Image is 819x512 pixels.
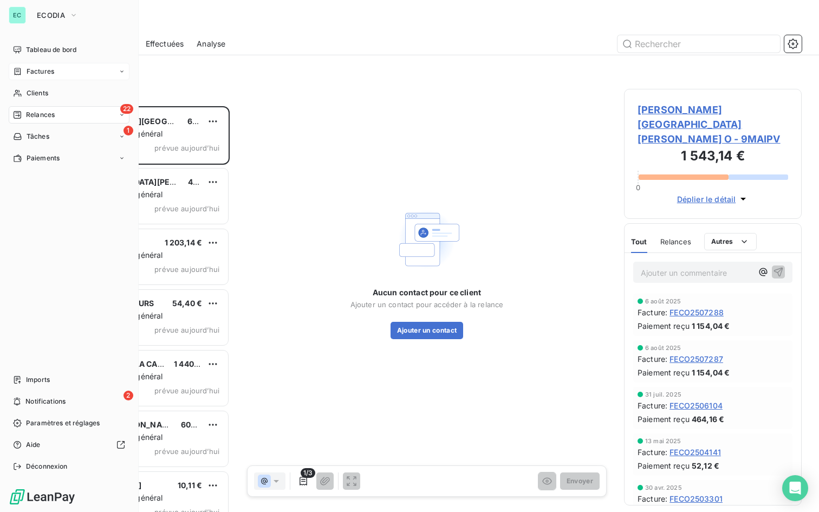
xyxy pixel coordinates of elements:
[669,400,723,411] span: FECO2506104
[692,320,730,332] span: 1 154,04 €
[188,177,217,186] span: 48,77 €
[52,106,230,512] div: grid
[197,38,225,49] span: Analyse
[9,436,129,453] a: Aide
[638,400,667,411] span: Facture :
[638,413,690,425] span: Paiement reçu
[27,88,48,98] span: Clients
[27,67,54,76] span: Factures
[25,397,66,406] span: Notifications
[692,413,724,425] span: 464,16 €
[669,353,723,365] span: FECO2507287
[9,41,129,59] a: Tableau de bord
[9,488,76,505] img: Logo LeanPay
[638,320,690,332] span: Paiement reçu
[669,446,721,458] span: FECO2504141
[638,460,690,471] span: Paiement reçu
[154,144,219,152] span: prévue aujourd’hui
[26,375,50,385] span: Imports
[391,322,464,339] button: Ajouter un contact
[9,371,129,388] a: Imports
[9,150,129,167] a: Paiements
[645,391,681,398] span: 31 juil. 2025
[9,85,129,102] a: Clients
[37,11,65,20] span: ECODIA
[677,193,736,205] span: Déplier le détail
[187,116,219,126] span: 617,34 €
[704,233,757,250] button: Autres
[638,146,788,168] h3: 1 543,14 €
[9,414,129,432] a: Paramètres et réglages
[9,128,129,145] a: 1Tâches
[178,481,202,490] span: 10,11 €
[154,265,219,274] span: prévue aujourd’hui
[645,484,682,491] span: 30 avr. 2025
[154,386,219,395] span: prévue aujourd’hui
[146,38,184,49] span: Effectuées
[645,298,681,304] span: 6 août 2025
[120,104,133,114] span: 22
[373,287,481,298] span: Aucun contact pour ce client
[782,475,808,501] div: Open Intercom Messenger
[392,205,461,274] img: Empty state
[669,493,723,504] span: FECO2503301
[638,102,788,146] span: [PERSON_NAME][GEOGRAPHIC_DATA][PERSON_NAME] O - 9MAIPV
[165,238,203,247] span: 1 203,14 €
[76,420,233,429] span: STATION [PERSON_NAME] MADONUCCIA
[350,300,504,309] span: Ajouter un contact pour accéder à la relance
[27,132,49,141] span: Tâches
[9,7,26,24] div: EC
[181,420,216,429] span: 606,40 €
[154,447,219,456] span: prévue aujourd’hui
[9,63,129,80] a: Factures
[26,418,100,428] span: Paramètres et réglages
[638,353,667,365] span: Facture :
[26,462,68,471] span: Déconnexion
[123,126,133,135] span: 1
[638,493,667,504] span: Facture :
[26,440,41,450] span: Aide
[27,153,60,163] span: Paiements
[26,110,55,120] span: Relances
[636,183,640,192] span: 0
[26,45,76,55] span: Tableau de bord
[560,472,600,490] button: Envoyer
[669,307,724,318] span: FECO2507288
[645,438,681,444] span: 13 mai 2025
[172,299,202,308] span: 54,40 €
[76,359,203,368] span: INTERMARCHE LA CARTONNERIE
[174,359,214,368] span: 1 440,38 €
[301,468,315,478] span: 1/3
[674,193,752,205] button: Déplier le détail
[617,35,780,53] input: Rechercher
[154,204,219,213] span: prévue aujourd’hui
[692,367,730,378] span: 1 154,04 €
[660,237,691,246] span: Relances
[645,345,681,351] span: 6 août 2025
[9,106,129,124] a: 22Relances
[638,446,667,458] span: Facture :
[638,367,690,378] span: Paiement reçu
[638,307,667,318] span: Facture :
[123,391,133,400] span: 2
[692,460,719,471] span: 52,12 €
[154,326,219,334] span: prévue aujourd’hui
[631,237,647,246] span: Tout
